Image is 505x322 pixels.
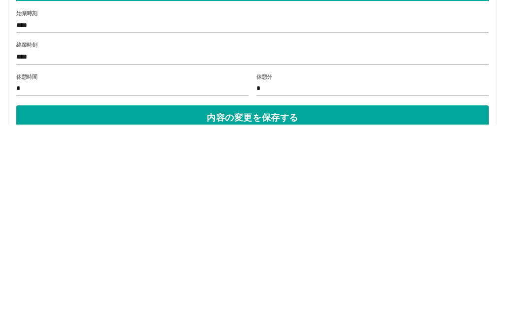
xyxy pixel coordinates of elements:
[16,208,37,215] label: 始業時刻
[16,10,101,22] h3: 2025年8月23日(土)
[62,54,483,65] span: 2025年8月23日(土)
[16,176,37,184] label: コメント
[16,271,37,278] label: 休憩時間
[62,69,483,81] span: 日立市
[62,85,483,97] span: 日立市諏訪小児童クラブ
[16,119,42,126] label: 契約コード
[256,271,272,278] label: 休憩分
[22,69,62,81] span: 法人名:
[16,148,37,155] label: 出勤区分
[22,85,62,97] span: 現場名:
[16,239,37,247] label: 終業時刻
[22,54,62,65] span: 申請日:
